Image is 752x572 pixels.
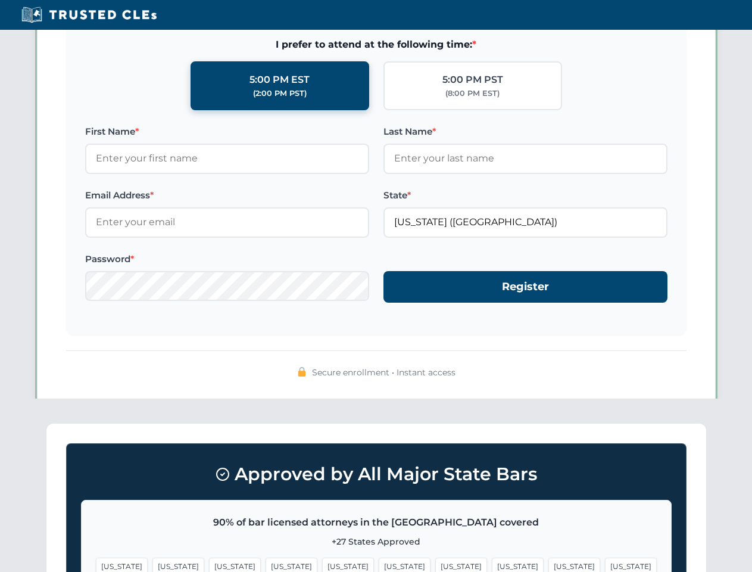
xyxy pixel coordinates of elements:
[383,188,667,203] label: State
[312,366,455,379] span: Secure enrollment • Instant access
[383,271,667,303] button: Register
[96,515,657,530] p: 90% of bar licensed attorneys in the [GEOGRAPHIC_DATA] covered
[85,252,369,266] label: Password
[85,37,667,52] span: I prefer to attend at the following time:
[383,207,667,237] input: Florida (FL)
[85,144,369,173] input: Enter your first name
[383,125,667,139] label: Last Name
[85,188,369,203] label: Email Address
[96,535,657,548] p: +27 States Approved
[85,207,369,237] input: Enter your email
[253,88,307,100] div: (2:00 PM PST)
[442,72,503,88] div: 5:00 PM PST
[383,144,667,173] input: Enter your last name
[85,125,369,139] label: First Name
[445,88,500,100] div: (8:00 PM EST)
[81,458,672,490] h3: Approved by All Major State Bars
[249,72,310,88] div: 5:00 PM EST
[297,367,307,377] img: 🔒
[18,6,160,24] img: Trusted CLEs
